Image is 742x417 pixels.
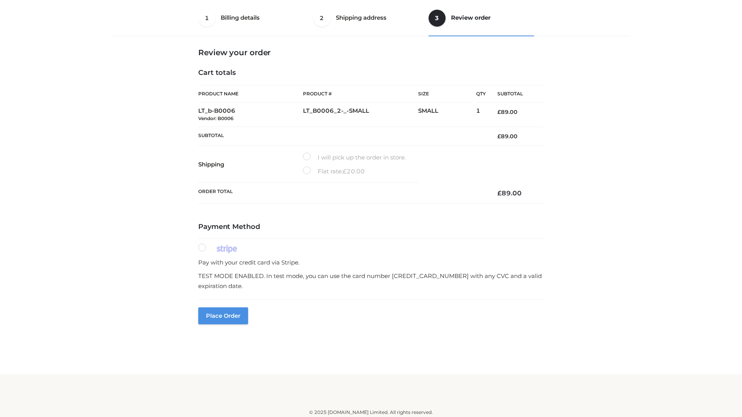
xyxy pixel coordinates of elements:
bdi: 89.00 [497,133,517,140]
td: SMALL [418,103,476,127]
span: £ [497,189,502,197]
th: Product Name [198,85,303,103]
td: LT_b-B0006 [198,103,303,127]
label: Flat rate: [303,166,365,176]
p: TEST MODE ENABLED. In test mode, you can use the card number [CREDIT_CARD_NUMBER] with any CVC an... [198,271,544,291]
h3: Review your order [198,48,544,57]
p: Pay with your credit card via Stripe. [198,258,544,268]
th: Subtotal [486,85,544,103]
th: Size [418,85,472,103]
button: Place order [198,307,248,324]
small: Vendor: B0006 [198,115,233,121]
div: © 2025 [DOMAIN_NAME] Limited. All rights reserved. [115,409,627,416]
h4: Payment Method [198,223,544,231]
th: Product # [303,85,418,103]
span: £ [497,133,501,140]
span: £ [497,108,501,115]
th: Qty [476,85,486,103]
label: I will pick up the order in store. [303,153,406,163]
bdi: 20.00 [343,168,365,175]
th: Order Total [198,183,486,203]
span: £ [343,168,347,175]
td: 1 [476,103,486,127]
bdi: 89.00 [497,189,522,197]
th: Shipping [198,146,303,183]
bdi: 89.00 [497,108,517,115]
td: LT_B0006_2-_-SMALL [303,103,418,127]
h4: Cart totals [198,69,544,77]
th: Subtotal [198,127,486,146]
